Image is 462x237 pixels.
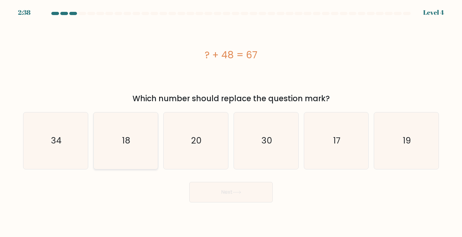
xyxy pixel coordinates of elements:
[403,135,411,146] text: 19
[51,135,62,146] text: 34
[122,135,130,146] text: 18
[23,48,439,62] div: ? + 48 = 67
[333,135,340,146] text: 17
[27,93,435,104] div: Which number should replace the question mark?
[18,8,30,17] div: 2:38
[261,135,272,146] text: 30
[191,135,201,146] text: 20
[423,8,444,17] div: Level 4
[189,182,273,202] button: Next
